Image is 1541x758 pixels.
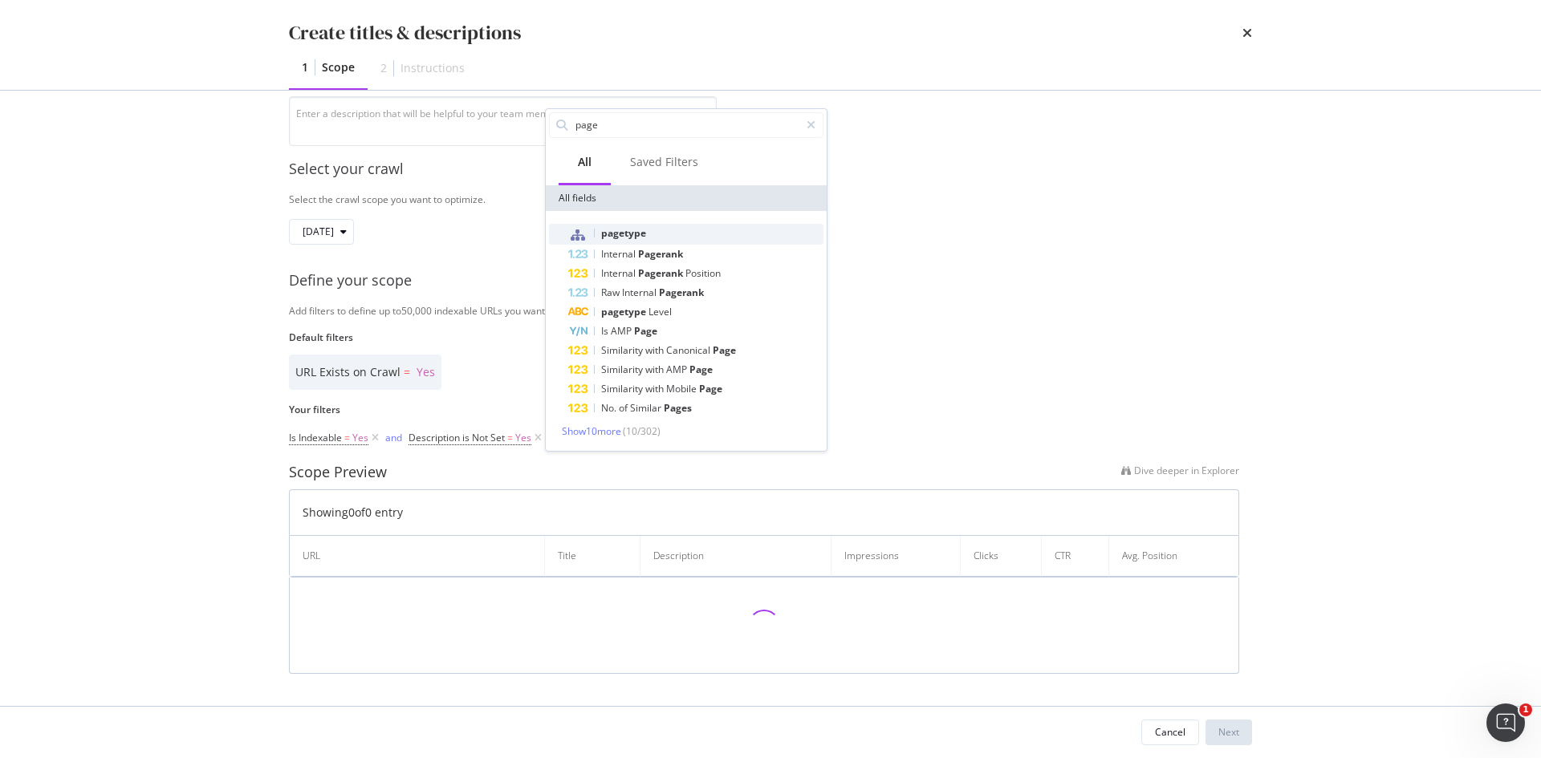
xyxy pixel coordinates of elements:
[562,424,621,438] span: Show 10 more
[352,427,368,449] span: Yes
[645,382,666,395] span: with
[630,401,664,415] span: Similar
[601,363,645,376] span: Similarity
[601,343,645,357] span: Similarity
[545,536,640,577] th: Title
[400,60,465,76] div: Instructions
[1155,725,1185,739] div: Cancel
[666,382,699,395] span: Mobile
[289,219,354,245] button: [DATE]
[289,330,1239,344] label: Default filters
[1134,464,1239,477] span: Dive deeper in Explorer
[1206,719,1252,745] button: Next
[409,431,505,444] span: Description is Not Set
[289,19,521,47] div: Create titles & descriptions
[1486,703,1525,742] iframe: Intercom live chat
[601,401,619,415] span: No.
[303,505,403,521] div: Showing 0 of 0 entry
[649,305,672,318] span: Level
[666,363,689,376] span: AMP
[289,403,1239,416] label: Your filters
[344,431,350,444] span: =
[1218,725,1239,739] div: Next
[385,430,402,445] button: and
[417,364,435,379] span: Yes
[638,247,683,261] span: Pagerank
[601,226,646,240] span: pagetype
[601,247,638,261] span: Internal
[611,324,634,338] span: AMP
[666,343,713,357] span: Canonical
[634,324,657,338] span: Page
[385,431,402,444] div: and
[515,427,531,449] span: Yes
[685,266,721,280] span: Position
[289,270,1252,291] div: Define your scope
[290,536,545,577] th: URL
[507,431,513,444] span: =
[404,364,410,379] span: =
[659,286,704,299] span: Pagerank
[601,305,649,318] span: pagetype
[302,59,308,75] div: 1
[831,536,960,577] th: Impressions
[619,401,630,415] span: of
[645,363,666,376] span: with
[1242,19,1252,47] div: times
[689,363,713,376] span: Page
[601,266,638,280] span: Internal
[303,225,334,238] span: 2025 Sep. 14th
[295,364,400,379] span: URL Exists on Crawl
[289,193,1252,206] div: Select the crawl scope you want to optimize.
[623,424,661,438] span: ( 10 / 302 )
[638,266,685,280] span: Pagerank
[574,113,799,137] input: Search by field name
[601,286,622,299] span: Raw
[699,382,722,395] span: Page
[380,60,387,76] div: 2
[713,343,736,357] span: Page
[1141,719,1199,745] button: Cancel
[289,462,387,483] div: Scope Preview
[664,401,692,415] span: Pages
[601,382,645,395] span: Similarity
[1109,536,1238,577] th: Avg. Position
[289,304,1252,318] div: Add filters to define up to 50,000 indexable URLs you want to optimize.
[645,343,666,357] span: with
[546,185,827,211] div: All fields
[630,154,698,170] div: Saved Filters
[578,154,592,170] div: All
[322,59,355,75] div: Scope
[1519,703,1532,716] span: 1
[622,286,659,299] span: Internal
[961,536,1043,577] th: Clicks
[640,536,831,577] th: Description
[1121,462,1239,483] a: Dive deeper in Explorer
[601,324,611,338] span: Is
[1042,536,1109,577] th: CTR
[289,159,1252,180] div: Select your crawl
[289,431,342,444] span: Is Indexable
